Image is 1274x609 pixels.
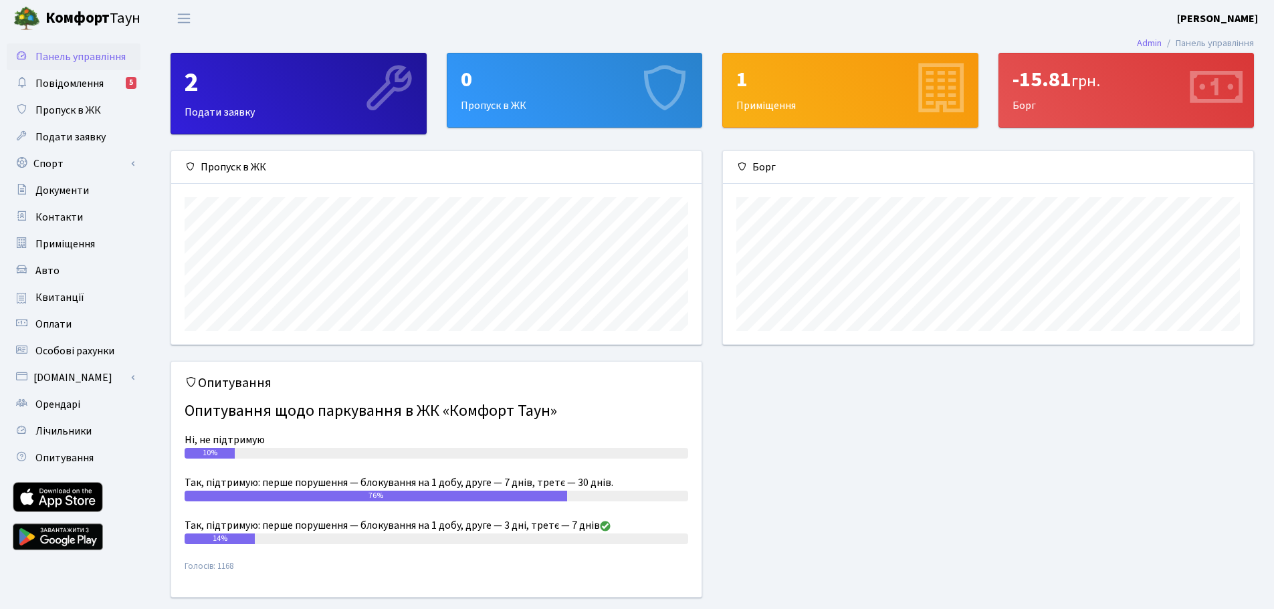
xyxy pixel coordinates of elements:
div: 14% [185,533,255,544]
span: Авто [35,263,60,278]
span: Квитанції [35,290,84,305]
a: Панель управління [7,43,140,70]
img: logo.png [13,5,40,32]
h5: Опитування [185,375,688,391]
span: Пропуск в ЖК [35,103,101,118]
a: [DOMAIN_NAME] [7,364,140,391]
div: 0 [461,67,689,92]
li: Панель управління [1162,36,1254,51]
div: 76% [185,491,567,501]
div: Пропуск в ЖК [447,53,702,127]
a: Документи [7,177,140,204]
a: Лічильники [7,418,140,445]
span: Лічильники [35,424,92,439]
div: 1 [736,67,964,92]
span: Приміщення [35,237,95,251]
span: Особові рахунки [35,344,114,358]
a: Подати заявку [7,124,140,150]
a: Приміщення [7,231,140,257]
a: Оплати [7,311,140,338]
div: 5 [126,77,136,89]
b: Комфорт [45,7,110,29]
a: Admin [1137,36,1162,50]
div: -15.81 [1013,67,1241,92]
div: Так, підтримую: перше порушення — блокування на 1 добу, друге — 3 дні, третє — 7 днів [185,517,688,533]
span: Орендарі [35,397,80,412]
a: Особові рахунки [7,338,140,364]
div: Приміщення [723,53,978,127]
div: Борг [999,53,1254,127]
div: Подати заявку [171,53,426,134]
span: Таун [45,7,140,30]
a: Квитанції [7,284,140,311]
a: 0Пропуск в ЖК [447,53,703,128]
nav: breadcrumb [1117,29,1274,57]
span: Документи [35,183,89,198]
a: Орендарі [7,391,140,418]
a: Повідомлення5 [7,70,140,97]
span: Оплати [35,317,72,332]
a: Спорт [7,150,140,177]
div: 10% [185,448,235,459]
a: [PERSON_NAME] [1177,11,1258,27]
span: Опитування [35,451,94,465]
span: Повідомлення [35,76,104,91]
span: грн. [1071,70,1100,93]
div: Борг [723,151,1253,184]
a: 2Подати заявку [171,53,427,134]
h4: Опитування щодо паркування в ЖК «Комфорт Таун» [185,396,688,427]
small: Голосів: 1168 [185,560,688,584]
div: Так, підтримую: перше порушення — блокування на 1 добу, друге — 7 днів, третє — 30 днів. [185,475,688,491]
div: 2 [185,67,413,99]
span: Контакти [35,210,83,225]
div: Ні, не підтримую [185,432,688,448]
a: 1Приміщення [722,53,978,128]
a: Контакти [7,204,140,231]
b: [PERSON_NAME] [1177,11,1258,26]
a: Пропуск в ЖК [7,97,140,124]
a: Опитування [7,445,140,471]
a: Авто [7,257,140,284]
span: Подати заявку [35,130,106,144]
button: Переключити навігацію [167,7,201,29]
div: Пропуск в ЖК [171,151,702,184]
span: Панель управління [35,49,126,64]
